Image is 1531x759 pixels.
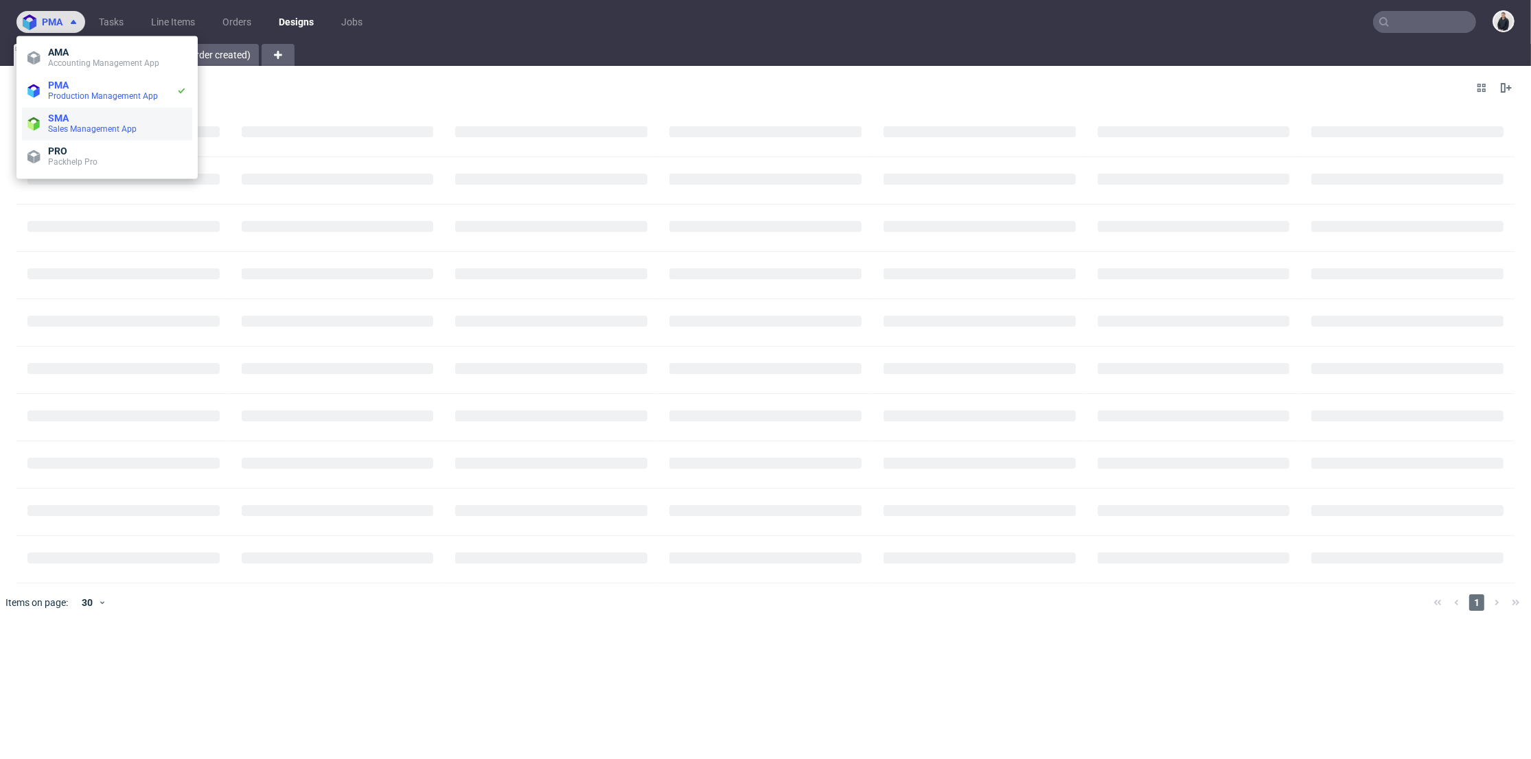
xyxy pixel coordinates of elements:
[14,44,53,66] a: All
[16,11,85,33] button: pma
[23,14,42,30] img: logo
[270,11,322,33] a: Designs
[48,157,97,167] span: Packhelp Pro
[22,107,192,140] a: SMASales Management App
[48,58,159,68] span: Accounting Management App
[48,145,67,156] span: PRO
[48,124,137,134] span: Sales Management App
[48,47,69,58] span: AMA
[73,593,98,612] div: 30
[1494,12,1513,31] img: Adrian Margula
[22,140,192,173] a: PROPackhelp Pro
[143,11,203,33] a: Line Items
[48,91,158,101] span: Production Management App
[42,17,62,27] span: pma
[214,11,260,33] a: Orders
[48,113,69,124] span: SMA
[1469,594,1484,611] span: 1
[91,11,132,33] a: Tasks
[5,596,68,609] span: Items on page:
[48,80,69,91] span: PMA
[333,11,371,33] a: Jobs
[154,44,259,66] a: Lead (Order created)
[22,41,192,74] a: AMAAccounting Management App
